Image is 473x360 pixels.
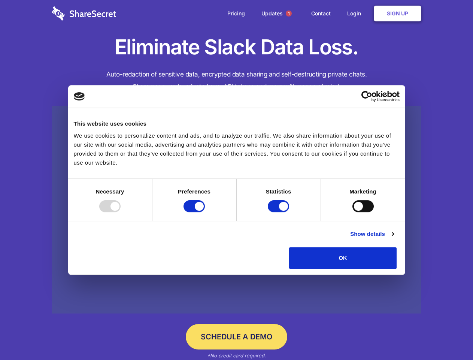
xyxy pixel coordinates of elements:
h1: Eliminate Slack Data Loss. [52,34,421,61]
h4: Auto-redaction of sensitive data, encrypted data sharing and self-destructing private chats. Shar... [52,68,421,93]
span: 1 [286,10,292,16]
strong: Statistics [266,188,291,195]
strong: Necessary [96,188,124,195]
a: Contact [304,2,338,25]
img: logo [74,92,85,100]
a: Login [340,2,372,25]
a: Usercentrics Cookiebot - opens in a new window [334,91,400,102]
img: logo-wordmark-white-trans-d4663122ce5f474addd5e946df7df03e33cb6a1c49d2221995e7729f52c070b2.svg [52,6,116,21]
a: Show details [350,229,394,238]
a: Pricing [220,2,252,25]
a: Schedule a Demo [186,324,287,349]
a: Wistia video thumbnail [52,106,421,314]
em: *No credit card required. [207,352,266,358]
a: Sign Up [374,6,421,21]
div: This website uses cookies [74,119,400,128]
button: OK [289,247,397,269]
strong: Preferences [178,188,210,195]
strong: Marketing [349,188,376,195]
div: We use cookies to personalize content and ads, and to analyze our traffic. We also share informat... [74,131,400,167]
